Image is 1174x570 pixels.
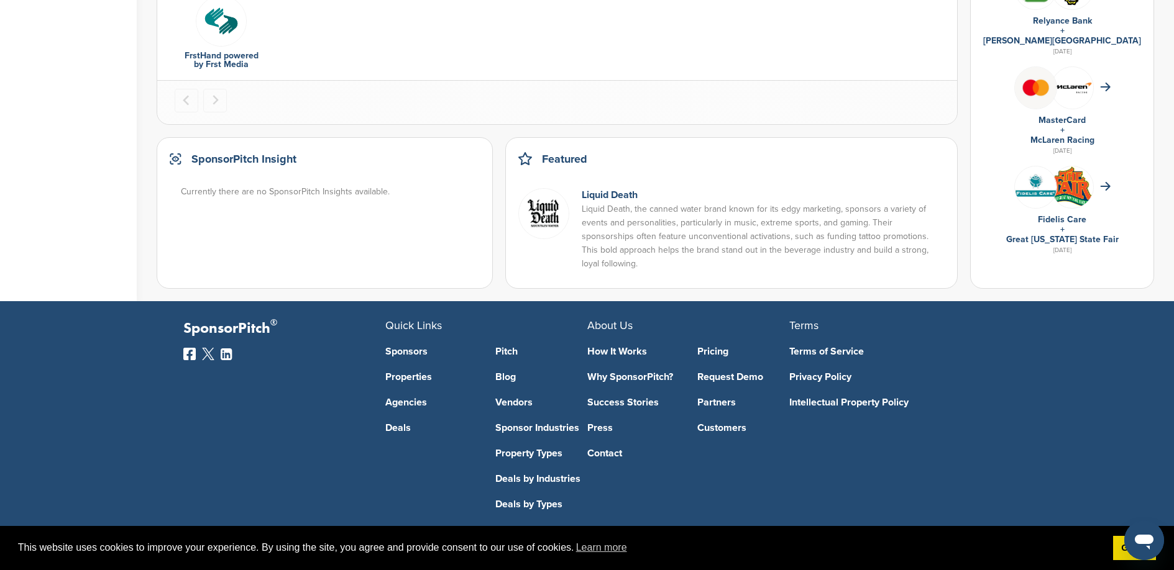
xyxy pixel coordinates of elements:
[495,397,587,407] a: Vendors
[385,423,477,433] a: Deals
[495,346,587,356] a: Pitch
[587,372,679,382] a: Why SponsorPitch?
[789,346,973,356] a: Terms of Service
[1060,224,1065,235] a: +
[1060,25,1065,36] a: +
[587,319,633,332] span: About Us
[582,202,945,271] p: Liquid Death, the canned water brand known for its edgy marketing, sponsors a variety of events a...
[1033,16,1092,26] a: Relyance Bank
[495,474,587,484] a: Deals by Industries
[587,397,679,407] a: Success Stories
[183,348,196,360] img: Facebook
[202,348,214,360] img: Twitter
[587,423,679,433] a: Press
[582,189,638,201] a: Liquid Death
[697,346,789,356] a: Pricing
[183,320,385,338] p: SponsorPitch
[1006,234,1119,245] a: Great [US_STATE] State Fair
[587,448,679,458] a: Contact
[495,448,587,458] a: Property Types
[385,319,442,332] span: Quick Links
[983,35,1141,46] a: [PERSON_NAME][GEOGRAPHIC_DATA]
[983,145,1141,156] div: [DATE]
[1113,536,1156,561] a: dismiss cookie message
[18,538,1103,557] span: This website uses cookies to improve your experience. By using the site, you agree and provide co...
[385,397,477,407] a: Agencies
[1015,67,1057,109] img: Mastercard logo
[697,397,789,407] a: Partners
[1030,135,1094,145] a: McLaren Racing
[385,346,477,356] a: Sponsors
[175,89,198,112] button: Previous slide
[789,319,819,332] span: Terms
[495,499,587,509] a: Deals by Types
[385,372,477,382] a: Properties
[983,46,1141,57] div: [DATE]
[1038,214,1086,225] a: Fidelis Care
[1052,67,1093,109] img: Mclaren racing logo
[191,150,296,168] h2: SponsorPitch Insight
[697,423,789,433] a: Customers
[518,188,569,239] img: Screen shot 2022 01 05 at 10.58.13 am
[587,346,679,356] a: How It Works
[1052,166,1093,207] img: Download
[983,245,1141,256] div: [DATE]
[495,372,587,382] a: Blog
[1124,520,1164,560] iframe: Button to launch messaging window
[542,150,587,168] h2: Featured
[1060,125,1065,135] a: +
[1039,115,1086,125] a: MasterCard
[203,89,227,112] button: Next slide
[181,185,481,199] div: Currently there are no SponsorPitch Insights available.
[270,315,277,330] span: ®
[574,538,629,557] a: learn more about cookies
[697,372,789,382] a: Request Demo
[789,372,973,382] a: Privacy Policy
[495,423,587,433] a: Sponsor Industries
[1015,166,1057,208] img: Data
[789,397,973,407] a: Intellectual Property Policy
[185,50,259,70] a: FrstHand powered by Frst Media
